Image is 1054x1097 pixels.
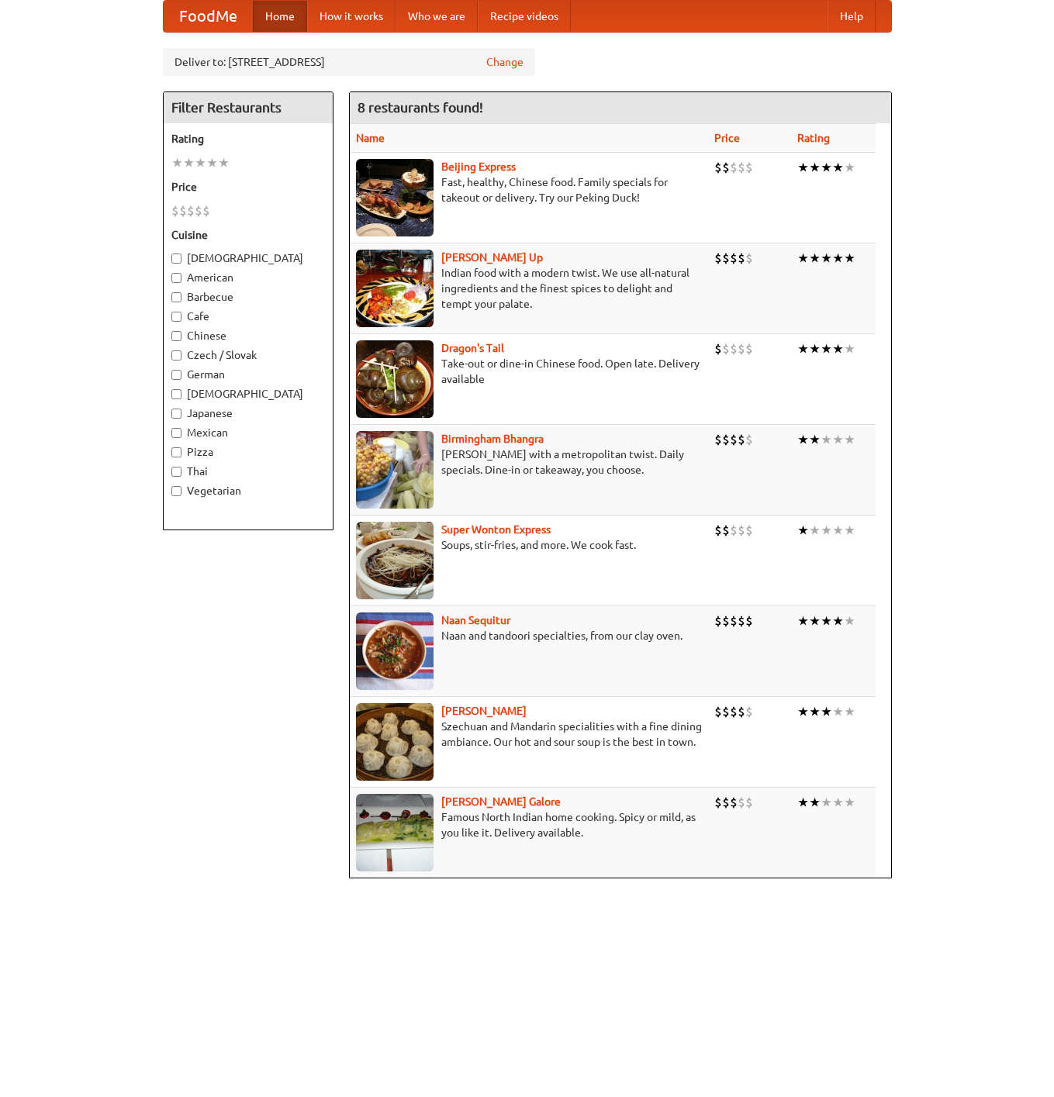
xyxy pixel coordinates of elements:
[821,159,832,176] li: ★
[441,251,543,264] a: [PERSON_NAME] Up
[171,289,325,305] label: Barbecue
[832,703,844,720] li: ★
[844,522,855,539] li: ★
[218,154,230,171] li: ★
[844,612,855,630] li: ★
[253,1,307,32] a: Home
[722,340,730,357] li: $
[844,794,855,811] li: ★
[745,340,753,357] li: $
[730,612,738,630] li: $
[195,202,202,219] li: $
[809,794,821,811] li: ★
[797,522,809,539] li: ★
[356,612,434,690] img: naansequitur.jpg
[797,431,809,448] li: ★
[730,340,738,357] li: $
[171,386,325,402] label: [DEMOGRAPHIC_DATA]
[478,1,571,32] a: Recipe videos
[809,703,821,720] li: ★
[714,522,722,539] li: $
[745,431,753,448] li: $
[809,250,821,267] li: ★
[171,312,181,322] input: Cafe
[356,340,434,418] img: dragon.jpg
[714,159,722,176] li: $
[797,250,809,267] li: ★
[356,628,703,643] p: Naan and tandoori specialties, from our clay oven.
[844,250,855,267] li: ★
[832,159,844,176] li: ★
[821,794,832,811] li: ★
[441,342,504,354] a: Dragon's Tail
[171,250,325,266] label: [DEMOGRAPHIC_DATA]
[356,174,703,205] p: Fast, healthy, Chinese food. Family specials for takeout or delivery. Try our Peking Duck!
[844,431,855,448] li: ★
[441,705,527,717] a: [PERSON_NAME]
[171,467,181,477] input: Thai
[844,703,855,720] li: ★
[745,612,753,630] li: $
[171,227,325,243] h5: Cuisine
[171,409,181,419] input: Japanese
[171,273,181,283] input: American
[164,92,333,123] h4: Filter Restaurants
[832,431,844,448] li: ★
[832,250,844,267] li: ★
[171,486,181,496] input: Vegetarian
[797,794,809,811] li: ★
[809,431,821,448] li: ★
[171,309,325,324] label: Cafe
[844,159,855,176] li: ★
[171,425,325,440] label: Mexican
[730,522,738,539] li: $
[356,447,703,478] p: [PERSON_NAME] with a metropolitan twist. Daily specials. Dine-in or takeaway, you choose.
[356,719,703,750] p: Szechuan and Mandarin specialities with a fine dining ambiance. Our hot and sour soup is the best...
[832,522,844,539] li: ★
[358,100,483,115] ng-pluralize: 8 restaurants found!
[441,795,561,808] a: [PERSON_NAME] Galore
[356,356,703,387] p: Take-out or dine-in Chinese food. Open late. Delivery available
[171,154,183,171] li: ★
[206,154,218,171] li: ★
[356,703,434,781] img: shandong.jpg
[730,794,738,811] li: $
[356,537,703,553] p: Soups, stir-fries, and more. We cook fast.
[797,703,809,720] li: ★
[171,347,325,363] label: Czech / Slovak
[171,444,325,460] label: Pizza
[171,202,179,219] li: $
[202,202,210,219] li: $
[828,1,876,32] a: Help
[738,250,745,267] li: $
[722,794,730,811] li: $
[171,447,181,457] input: Pizza
[356,132,385,144] a: Name
[738,431,745,448] li: $
[832,340,844,357] li: ★
[821,250,832,267] li: ★
[832,612,844,630] li: ★
[797,612,809,630] li: ★
[171,370,181,380] input: German
[722,431,730,448] li: $
[797,340,809,357] li: ★
[714,340,722,357] li: $
[745,250,753,267] li: $
[171,464,325,479] label: Thai
[356,794,434,871] img: currygalore.jpg
[187,202,195,219] li: $
[722,159,730,176] li: $
[738,340,745,357] li: $
[714,431,722,448] li: $
[164,1,253,32] a: FoodMe
[730,250,738,267] li: $
[722,250,730,267] li: $
[441,160,516,173] a: Beijing Express
[171,389,181,399] input: [DEMOGRAPHIC_DATA]
[441,433,544,445] b: Birmingham Bhangra
[730,703,738,720] li: $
